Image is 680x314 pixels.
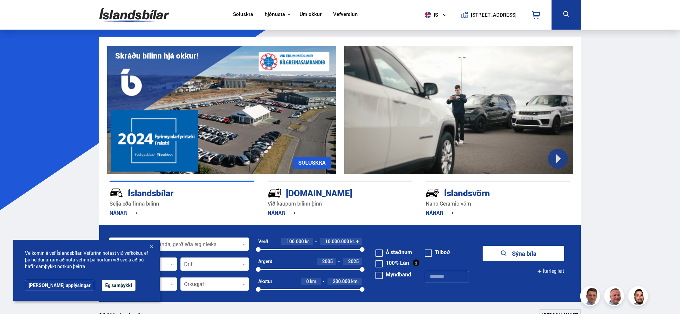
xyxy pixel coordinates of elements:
a: [PERSON_NAME] upplýsingar [25,280,94,290]
span: + [356,239,359,244]
label: Myndband [375,272,411,277]
img: svg+xml;base64,PHN2ZyB4bWxucz0iaHR0cDovL3d3dy53My5vcmcvMjAwMC9zdmciIHdpZHRoPSI1MTIiIGhlaWdodD0iNT... [425,12,431,18]
p: Við kaupum bílinn þinn [268,200,412,208]
span: 200.000 [333,278,350,284]
label: Tilboð [425,249,450,255]
a: SÖLUSKRÁ [293,157,331,169]
span: 100.000 [287,238,304,244]
a: NÁNAR [268,209,296,217]
button: Ég samþykki [102,280,135,291]
span: 2025 [348,258,359,264]
img: tr5P-W3DuiFaO7aO.svg [268,186,282,200]
span: 10.000.000 [325,238,349,244]
button: Ítarleg leit [537,264,564,279]
div: Verð [258,239,268,244]
img: eKx6w-_Home_640_.png [107,46,336,174]
button: Sýna bíla [483,246,564,261]
a: [STREET_ADDRESS] [456,5,520,24]
img: siFngHWaQ9KaOqBr.png [605,287,625,307]
img: G0Ugv5HjCgRt.svg [99,4,169,26]
a: NÁNAR [110,209,138,217]
span: is [422,12,439,18]
button: Þjónusta [265,11,285,18]
div: [DOMAIN_NAME] [268,187,389,198]
img: -Svtn6bYgwAsiwNX.svg [426,186,440,200]
a: Söluskrá [233,11,253,18]
button: [STREET_ADDRESS] [474,12,514,18]
label: Á staðnum [375,249,412,255]
div: Akstur [258,279,272,284]
span: kr. [350,239,355,244]
img: JRvxyua_JYH6wB4c.svg [110,186,123,200]
div: Íslandsbílar [110,187,231,198]
div: Árgerð [258,259,272,264]
span: 0 [306,278,309,284]
a: NÁNAR [426,209,454,217]
span: 2005 [322,258,333,264]
label: 100% Lán [375,260,409,265]
span: km. [310,279,318,284]
span: kr. [305,239,310,244]
h1: Skráðu bílinn hjá okkur! [115,51,198,60]
button: is [422,5,452,25]
img: nhp88E3Fdnt1Opn2.png [629,287,649,307]
span: Velkomin á vef Íslandsbílar. Vefurinn notast við vefkökur, ef þú heldur áfram að nota vefinn þá h... [25,250,148,270]
p: Selja eða finna bílinn [110,200,254,208]
p: Nano Ceramic vörn [426,200,570,208]
a: Vefverslun [333,11,358,18]
a: Um okkur [300,11,322,18]
img: FbJEzSuNWCJXmdc-.webp [581,287,601,307]
span: km. [351,279,359,284]
div: Íslandsvörn [426,187,547,198]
